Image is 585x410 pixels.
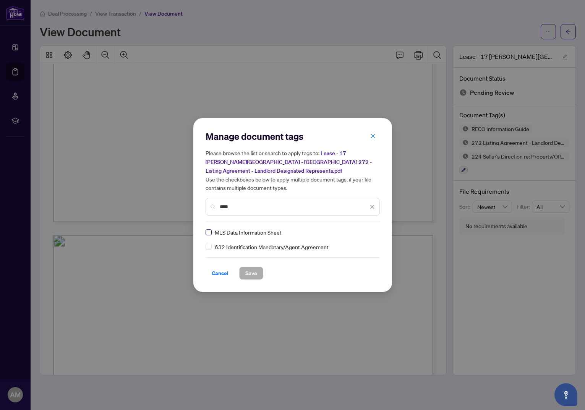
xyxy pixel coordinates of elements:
span: Cancel [212,267,228,279]
span: close [370,133,376,139]
button: Open asap [554,383,577,406]
button: Save [239,267,263,280]
span: 632 Identification Mandatary/Agent Agreement [215,243,329,251]
h5: Please browse the list or search to apply tags to: Use the checkboxes below to apply multiple doc... [206,149,380,192]
h2: Manage document tags [206,130,380,143]
span: close [369,204,375,209]
span: MLS Data Information Sheet [215,228,282,237]
span: Lease - 17 [PERSON_NAME][GEOGRAPHIC_DATA] - [GEOGRAPHIC_DATA] 272 - Listing Agreement - Landlord ... [206,150,372,174]
button: Cancel [206,267,235,280]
